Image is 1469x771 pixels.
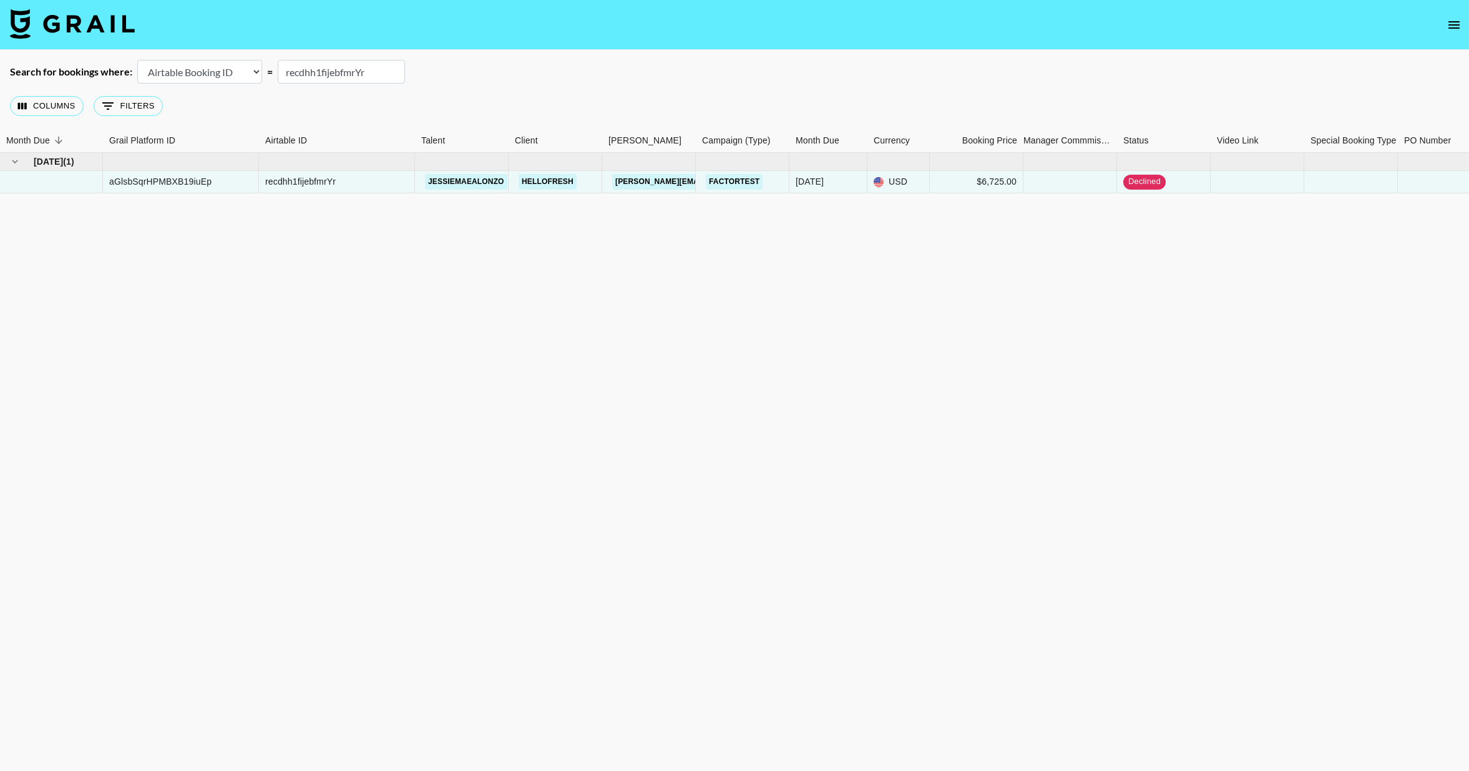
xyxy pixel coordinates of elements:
div: Airtable ID [265,128,307,153]
button: Show filters [94,96,163,116]
a: HelloFresh [519,174,577,190]
div: aGlsbSqrHPMBXB19iuEp [109,175,212,188]
div: Client [515,128,538,153]
div: Grail Platform ID [103,128,259,153]
button: Sort [50,132,67,149]
div: Special Booking Type [1310,128,1396,153]
img: Grail Talent [10,9,135,39]
div: Special Booking Type [1304,128,1398,153]
div: Oct '25 [796,175,824,188]
div: Month Due [796,128,839,153]
div: Booking Price [962,128,1017,153]
div: $6,725.00 [977,175,1017,188]
div: Campaign (Type) [696,128,789,153]
div: Manager Commmission Override [1023,128,1111,153]
div: Status [1117,128,1211,153]
div: Talent [415,128,509,153]
div: [PERSON_NAME] [608,128,681,153]
div: Status [1123,128,1149,153]
a: FactorTest [706,174,763,190]
span: ( 1 ) [63,155,74,168]
button: open drawer [1442,12,1467,37]
div: = [267,65,273,78]
div: Month Due [6,128,50,153]
div: Talent [421,128,445,153]
div: Video Link [1217,128,1259,153]
div: Search for bookings where: [10,65,132,78]
div: Currency [867,128,930,153]
div: Month Due [789,128,867,153]
div: USD [867,171,930,193]
button: Select columns [10,96,84,116]
div: Booking Price [930,128,1023,153]
span: declined [1123,176,1166,188]
div: PO Number [1404,128,1451,153]
div: Client [509,128,602,153]
div: Video Link [1211,128,1304,153]
div: Currency [874,128,910,153]
div: Campaign (Type) [702,128,771,153]
div: Booker [602,128,696,153]
span: [DATE] [34,155,63,168]
a: [PERSON_NAME][EMAIL_ADDRESS][PERSON_NAME][DOMAIN_NAME] [612,174,880,190]
div: Manager Commmission Override [1023,128,1117,153]
div: Airtable ID [259,128,415,153]
div: Grail Platform ID [109,128,175,153]
button: hide children [6,153,24,170]
div: recdhh1fijebfmrYr [265,175,336,188]
a: jessiemaealonzo [425,174,507,190]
